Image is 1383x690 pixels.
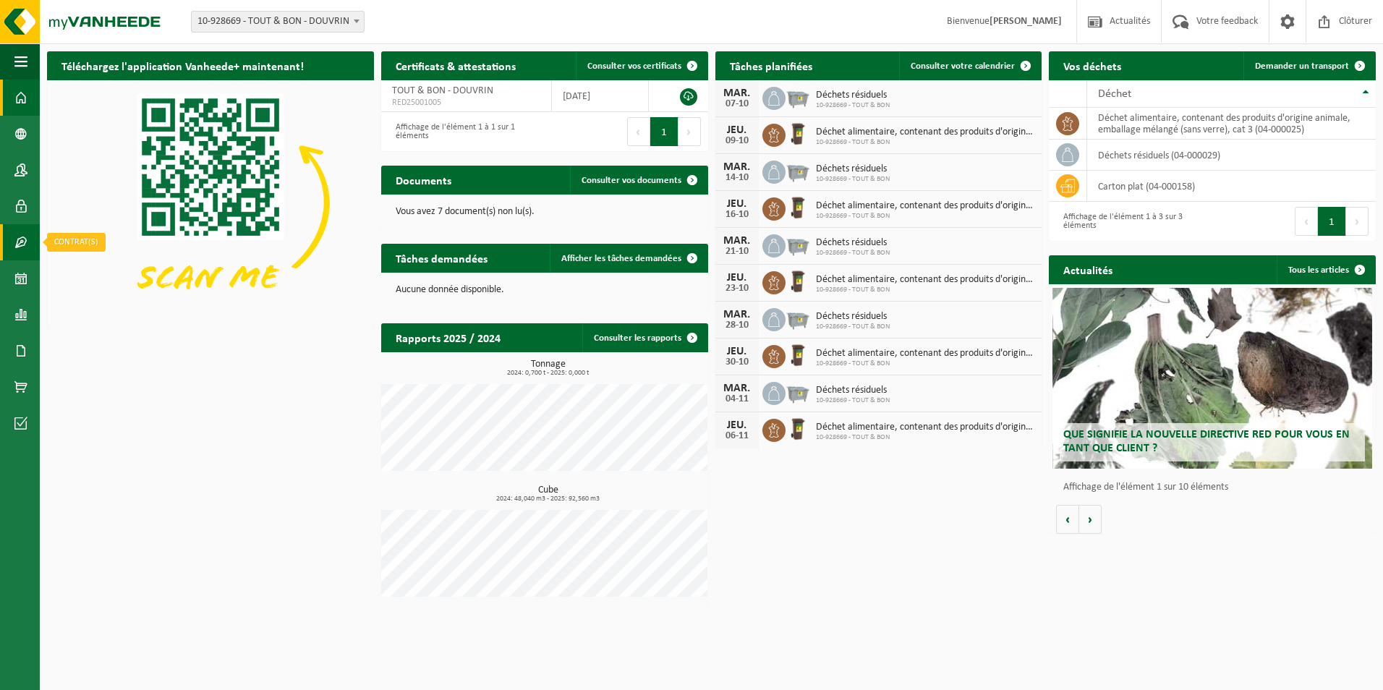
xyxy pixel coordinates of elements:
[816,385,890,396] span: Déchets résiduels
[723,284,752,294] div: 23-10
[1318,207,1346,236] button: 1
[552,80,649,112] td: [DATE]
[576,51,707,80] a: Consulter vos certificats
[723,309,752,320] div: MAR.
[723,235,752,247] div: MAR.
[723,272,752,284] div: JEU.
[816,212,1035,221] span: 10-928669 - TOUT & BON
[388,370,708,377] span: 2024: 0,700 t - 2025: 0,000 t
[582,323,707,352] a: Consulter les rapports
[1277,255,1374,284] a: Tous les articles
[816,237,890,249] span: Déchets résiduels
[723,247,752,257] div: 21-10
[723,431,752,441] div: 06-11
[388,485,708,503] h3: Cube
[192,12,364,32] span: 10-928669 - TOUT & BON - DOUVRIN
[899,51,1040,80] a: Consulter votre calendrier
[1087,108,1376,140] td: déchet alimentaire, contenant des produits d'origine animale, emballage mélangé (sans verre), cat...
[1056,205,1205,237] div: Affichage de l'élément 1 à 3 sur 3 éléments
[396,207,694,217] p: Vous avez 7 document(s) non lu(s).
[723,161,752,173] div: MAR.
[990,16,1062,27] strong: [PERSON_NAME]
[816,433,1035,442] span: 10-928669 - TOUT & BON
[396,285,694,295] p: Aucune donnée disponible.
[715,51,827,80] h2: Tâches planifiées
[388,495,708,503] span: 2024: 48,040 m3 - 2025: 92,560 m3
[786,232,810,257] img: WB-2500-GAL-GY-01
[47,80,374,325] img: Download de VHEPlus App
[816,323,890,331] span: 10-928669 - TOUT & BON
[1098,88,1131,100] span: Déchet
[816,90,890,101] span: Déchets résiduels
[392,97,540,108] span: RED25001005
[381,166,466,194] h2: Documents
[650,117,678,146] button: 1
[816,138,1035,147] span: 10-928669 - TOUT & BON
[723,88,752,99] div: MAR.
[723,198,752,210] div: JEU.
[816,422,1035,433] span: Déchet alimentaire, contenant des produits d'origine animale, emballage mélangé ...
[723,394,752,404] div: 04-11
[191,11,365,33] span: 10-928669 - TOUT & BON - DOUVRIN
[816,163,890,175] span: Déchets résiduels
[723,124,752,136] div: JEU.
[786,417,810,441] img: WB-0240-HPE-BN-01
[786,195,810,220] img: WB-0240-HPE-BN-01
[786,306,810,331] img: WB-2500-GAL-GY-01
[1063,429,1350,454] span: Que signifie la nouvelle directive RED pour vous en tant que client ?
[786,343,810,367] img: WB-0240-HPE-BN-01
[1052,288,1373,469] a: Que signifie la nouvelle directive RED pour vous en tant que client ?
[816,175,890,184] span: 10-928669 - TOUT & BON
[816,286,1035,294] span: 10-928669 - TOUT & BON
[570,166,707,195] a: Consulter vos documents
[816,274,1035,286] span: Déchet alimentaire, contenant des produits d'origine animale, emballage mélangé ...
[723,210,752,220] div: 16-10
[786,158,810,183] img: WB-2500-GAL-GY-01
[816,249,890,257] span: 10-928669 - TOUT & BON
[1087,140,1376,171] td: déchets résiduels (04-000029)
[550,244,707,273] a: Afficher les tâches demandées
[1346,207,1369,236] button: Next
[47,51,318,80] h2: Téléchargez l'application Vanheede+ maintenant!
[816,348,1035,359] span: Déchet alimentaire, contenant des produits d'origine animale, emballage mélangé ...
[816,101,890,110] span: 10-928669 - TOUT & BON
[1087,171,1376,202] td: carton plat (04-000158)
[1056,505,1079,534] button: Vorige
[392,85,493,96] span: TOUT & BON - DOUVRIN
[582,176,681,185] span: Consulter vos documents
[723,346,752,357] div: JEU.
[816,359,1035,368] span: 10-928669 - TOUT & BON
[723,320,752,331] div: 28-10
[723,357,752,367] div: 30-10
[816,396,890,405] span: 10-928669 - TOUT & BON
[1255,61,1349,71] span: Demander un transport
[816,311,890,323] span: Déchets résiduels
[816,200,1035,212] span: Déchet alimentaire, contenant des produits d'origine animale, emballage mélangé ...
[723,383,752,394] div: MAR.
[388,116,537,148] div: Affichage de l'élément 1 à 1 sur 1 éléments
[388,359,708,377] h3: Tonnage
[723,99,752,109] div: 07-10
[723,173,752,183] div: 14-10
[587,61,681,71] span: Consulter vos certificats
[678,117,701,146] button: Next
[381,244,502,272] h2: Tâches demandées
[786,85,810,109] img: WB-2500-GAL-GY-01
[561,254,681,263] span: Afficher les tâches demandées
[786,380,810,404] img: WB-2500-GAL-GY-01
[723,136,752,146] div: 09-10
[381,323,515,352] h2: Rapports 2025 / 2024
[627,117,650,146] button: Previous
[816,127,1035,138] span: Déchet alimentaire, contenant des produits d'origine animale, emballage mélangé ...
[1295,207,1318,236] button: Previous
[1079,505,1102,534] button: Volgende
[381,51,530,80] h2: Certificats & attestations
[911,61,1015,71] span: Consulter votre calendrier
[1063,482,1369,493] p: Affichage de l'élément 1 sur 10 éléments
[786,122,810,146] img: WB-0240-HPE-BN-01
[1243,51,1374,80] a: Demander un transport
[723,419,752,431] div: JEU.
[1049,51,1136,80] h2: Vos déchets
[1049,255,1127,284] h2: Actualités
[786,269,810,294] img: WB-0240-HPE-BN-01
